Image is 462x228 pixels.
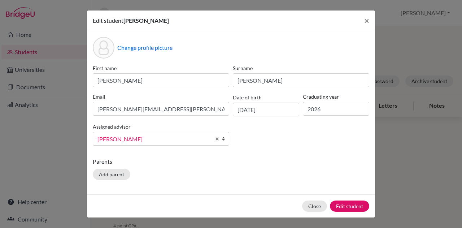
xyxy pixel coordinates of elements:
[93,93,229,100] label: Email
[93,17,123,24] span: Edit student
[302,201,327,212] button: Close
[233,103,299,116] input: dd/mm/yyyy
[97,134,211,144] span: [PERSON_NAME]
[93,37,114,59] div: Profile picture
[93,64,229,72] label: First name
[233,94,262,101] label: Date of birth
[233,64,369,72] label: Surname
[123,17,169,24] span: [PERSON_NAME]
[330,201,369,212] button: Edit student
[303,93,369,100] label: Graduating year
[93,169,130,180] button: Add parent
[364,15,369,26] span: ×
[93,123,131,130] label: Assigned advisor
[358,10,375,31] button: Close
[93,157,369,166] p: Parents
